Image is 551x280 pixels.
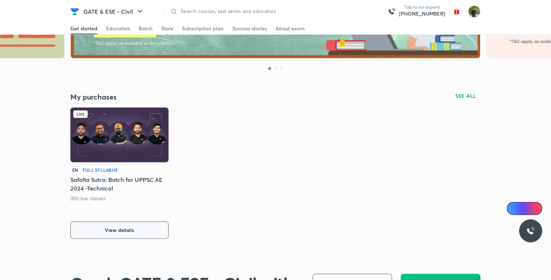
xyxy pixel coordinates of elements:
span: Ai Doubts [519,206,538,211]
img: avatar [451,6,463,17]
a: Batch [139,23,152,34]
div: Success stories [232,25,267,32]
p: 350 live classes [70,195,106,202]
div: Live [73,110,88,118]
a: About exam [275,23,305,34]
h5: Safalta Sutra: Batch for UPPSC AE 2024 -Technical [70,175,169,193]
button: SEE ALL [451,90,481,102]
div: Get started [70,25,97,32]
img: Company Logo [70,7,79,16]
p: Talk to our experts [399,4,445,10]
img: Icon [511,206,517,211]
a: Subscription plan [182,23,224,34]
img: call-us [385,4,399,19]
img: ttu [526,227,535,235]
img: shubham rawat [468,5,481,18]
a: Get started [70,23,97,34]
span: View details [105,227,134,234]
p: EN [70,167,80,173]
button: View details [70,222,169,239]
h6: Full Syllabus [83,167,118,173]
div: Batch [139,25,152,32]
span: SEE ALL [456,93,477,99]
input: Search courses, test series and educators [178,8,373,14]
img: Batch Thumbnail [70,108,169,162]
div: Subscription plan [182,25,224,32]
div: Educators [106,25,130,32]
a: Store [161,23,173,34]
button: GATE & ESE - Civil [79,4,149,19]
h4: My purchases [70,92,275,102]
div: Store [161,25,173,32]
div: About exam [275,25,305,32]
a: Success stories [232,23,267,34]
a: Educators [106,23,130,34]
a: [PHONE_NUMBER] [399,10,445,17]
a: Ai Doubts [507,202,542,215]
